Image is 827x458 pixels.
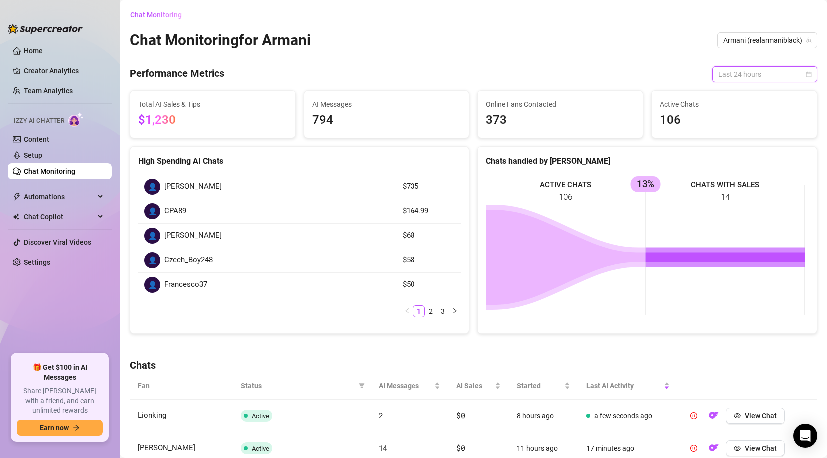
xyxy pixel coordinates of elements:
span: filter [359,383,365,389]
span: Status [241,380,354,391]
span: Czech_Boy248 [164,254,213,266]
a: Creator Analytics [24,63,104,79]
span: Total AI Sales & Tips [138,99,287,110]
th: AI Sales [448,372,509,400]
span: Izzy AI Chatter [14,116,64,126]
span: left [404,308,410,314]
a: 1 [413,306,424,317]
img: logo-BBDzfeDw.svg [8,24,83,34]
button: Earn nowarrow-right [17,420,103,436]
a: 2 [425,306,436,317]
span: $1,230 [138,113,176,127]
span: eye [734,445,741,452]
li: Next Page [449,305,461,317]
div: 👤 [144,179,160,195]
article: $735 [403,181,455,193]
div: Open Intercom Messenger [793,424,817,448]
div: Chats handled by [PERSON_NAME] [486,155,809,167]
span: Share [PERSON_NAME] with a friend, and earn unlimited rewards [17,386,103,416]
div: High Spending AI Chats [138,155,461,167]
span: 2 [379,410,383,420]
span: AI Sales [456,380,493,391]
div: 👤 [144,252,160,268]
span: 106 [660,111,809,130]
span: pause-circle [690,445,697,452]
li: 1 [413,305,425,317]
span: Active [252,445,269,452]
span: right [452,308,458,314]
h2: Chat Monitoring for Armani [130,31,311,50]
a: Settings [24,258,50,266]
span: Started [517,380,562,391]
span: eye [734,412,741,419]
span: Chat Monitoring [130,11,182,19]
a: 3 [437,306,448,317]
span: 794 [312,111,461,130]
a: Content [24,135,49,143]
div: 👤 [144,228,160,244]
span: Online Fans Contacted [486,99,635,110]
span: $0 [456,410,465,420]
span: a few seconds ago [594,412,652,420]
article: $50 [403,279,455,291]
img: OF [709,410,719,420]
span: pause-circle [690,412,697,419]
th: AI Messages [371,372,449,400]
span: filter [357,378,367,393]
img: AI Chatter [68,112,84,127]
span: 14 [379,443,387,453]
span: 373 [486,111,635,130]
td: 8 hours ago [509,400,578,432]
a: Home [24,47,43,55]
a: OF [706,414,722,422]
li: 3 [437,305,449,317]
span: Active [252,412,269,420]
a: OF [706,446,722,454]
a: Team Analytics [24,87,73,95]
article: $68 [403,230,455,242]
button: Chat Monitoring [130,7,190,23]
span: Earn now [40,424,69,432]
a: Setup [24,151,42,159]
span: arrow-right [73,424,80,431]
th: Fan [130,372,233,400]
div: 👤 [144,277,160,293]
th: Last AI Activity [578,372,678,400]
button: right [449,305,461,317]
span: Armani (realarmaniblack) [723,33,811,48]
span: Francesco37 [164,279,207,291]
span: 🎁 Get $100 in AI Messages [17,363,103,382]
span: AI Messages [312,99,461,110]
span: thunderbolt [13,193,21,201]
span: team [806,37,812,43]
span: View Chat [745,412,777,420]
span: Last AI Activity [586,380,662,391]
span: [PERSON_NAME] [164,181,222,193]
h4: Performance Metrics [130,66,224,82]
span: Last 24 hours [718,67,811,82]
li: Previous Page [401,305,413,317]
span: [PERSON_NAME] [164,230,222,242]
a: Chat Monitoring [24,167,75,175]
span: $0 [456,443,465,453]
th: Started [509,372,578,400]
span: [PERSON_NAME] [138,443,195,452]
button: View Chat [726,440,785,456]
h4: Chats [130,358,817,372]
button: left [401,305,413,317]
button: OF [706,440,722,456]
span: View Chat [745,444,777,452]
span: Chat Copilot [24,209,95,225]
span: AI Messages [379,380,433,391]
button: View Chat [726,408,785,424]
span: Automations [24,189,95,205]
span: Lionking [138,411,166,420]
a: Discover Viral Videos [24,238,91,246]
div: 👤 [144,203,160,219]
img: Chat Copilot [13,213,19,220]
span: CPA89 [164,205,186,217]
article: $164.99 [403,205,455,217]
span: Active Chats [660,99,809,110]
article: $58 [403,254,455,266]
button: OF [706,408,722,424]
